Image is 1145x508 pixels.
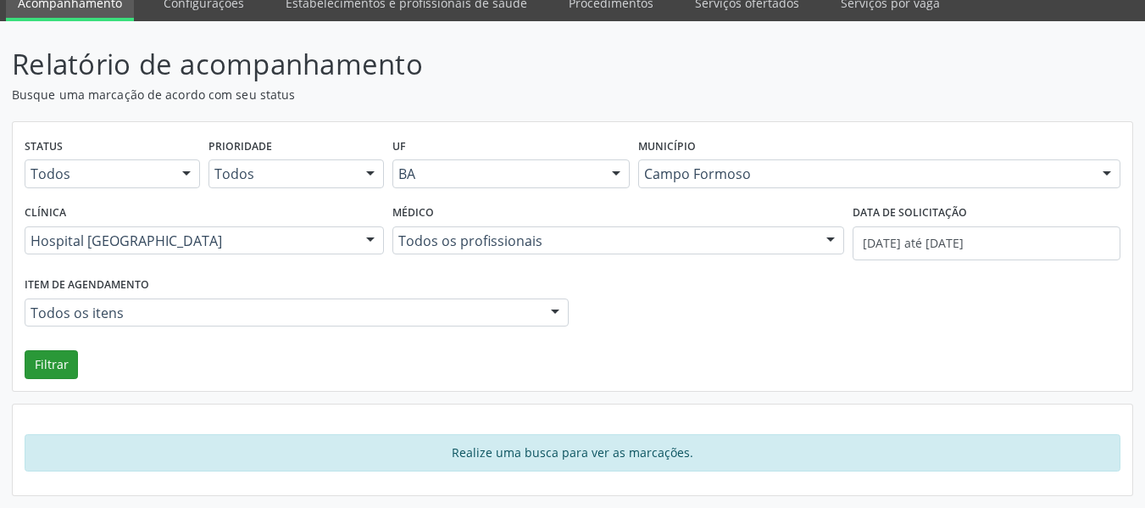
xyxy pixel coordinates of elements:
[31,232,349,249] span: Hospital [GEOGRAPHIC_DATA]
[644,165,1086,182] span: Campo Formoso
[31,165,165,182] span: Todos
[31,304,534,321] span: Todos os itens
[25,200,66,226] label: Clínica
[214,165,349,182] span: Todos
[12,86,797,103] p: Busque uma marcação de acordo com seu status
[25,134,63,160] label: Status
[392,134,406,160] label: UF
[638,134,696,160] label: Município
[25,272,149,299] label: Item de agendamento
[398,232,809,249] span: Todos os profissionais
[208,134,272,160] label: Prioridade
[398,165,595,182] span: BA
[392,200,434,226] label: Médico
[853,226,1120,260] input: Selecione um intervalo
[853,200,967,226] label: Data de Solicitação
[25,434,1120,472] div: Realize uma busca para ver as marcações.
[12,43,797,86] p: Relatório de acompanhamento
[25,350,78,379] button: Filtrar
